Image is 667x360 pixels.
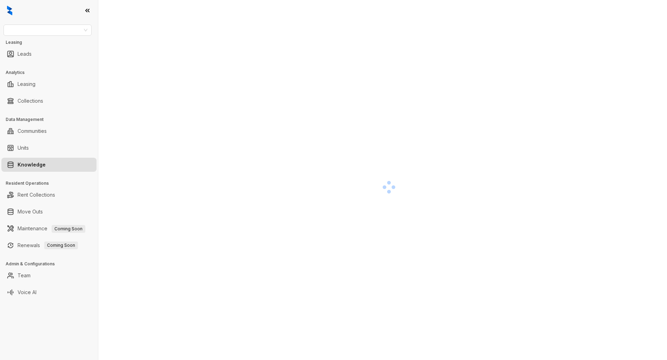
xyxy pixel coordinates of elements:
a: Leads [18,47,32,61]
a: Communities [18,124,47,138]
a: Units [18,141,29,155]
li: Knowledge [1,158,97,172]
li: Leads [1,47,97,61]
a: Team [18,269,31,283]
h3: Leasing [6,39,98,46]
li: Maintenance [1,222,97,236]
h3: Resident Operations [6,180,98,186]
a: Voice AI [18,285,37,299]
li: Leasing [1,77,97,91]
a: Knowledge [18,158,46,172]
li: Move Outs [1,205,97,219]
li: Communities [1,124,97,138]
span: Coming Soon [52,225,85,233]
li: Rent Collections [1,188,97,202]
a: Move Outs [18,205,43,219]
h3: Analytics [6,69,98,76]
a: Rent Collections [18,188,55,202]
li: Collections [1,94,97,108]
a: RenewalsComing Soon [18,238,78,252]
img: logo [7,6,12,15]
li: Units [1,141,97,155]
a: Leasing [18,77,35,91]
li: Team [1,269,97,283]
span: Coming Soon [44,242,78,249]
h3: Data Management [6,116,98,123]
a: Collections [18,94,43,108]
li: Renewals [1,238,97,252]
li: Voice AI [1,285,97,299]
h3: Admin & Configurations [6,261,98,267]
